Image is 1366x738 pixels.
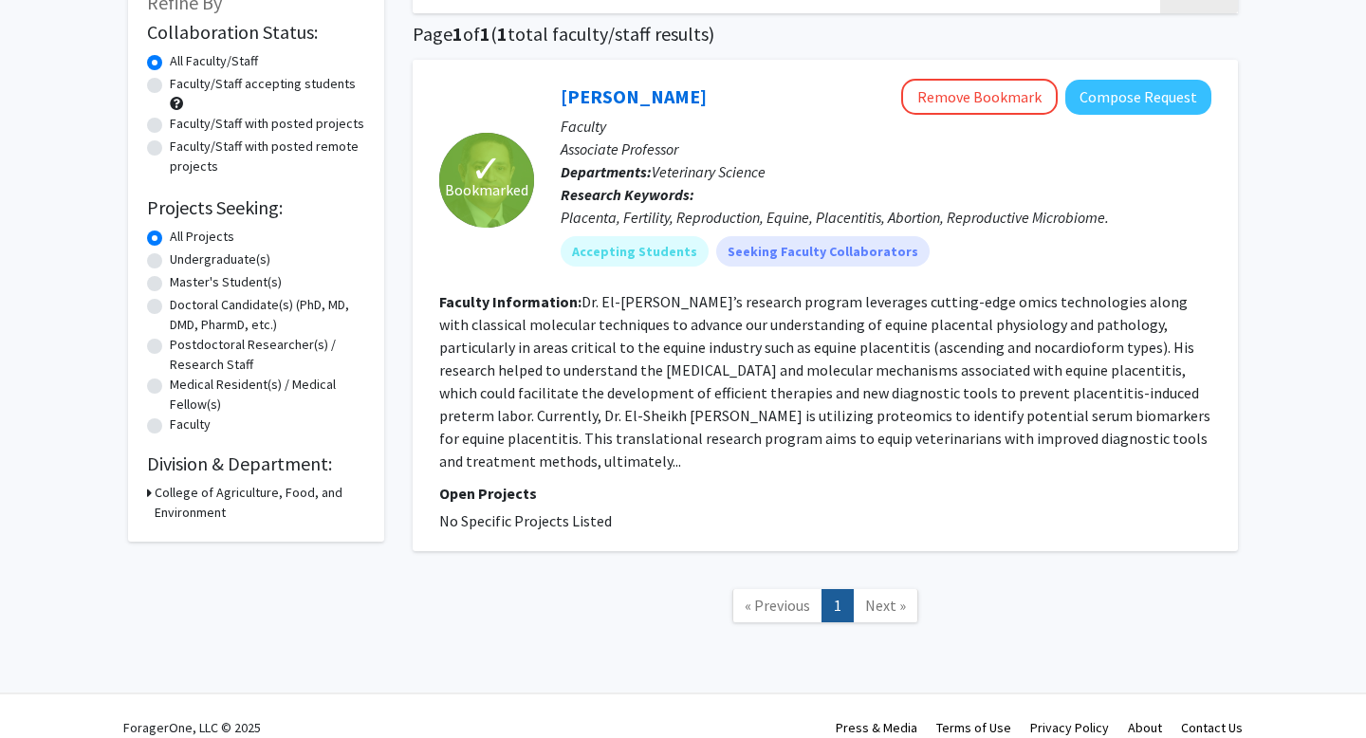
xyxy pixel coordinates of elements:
[936,719,1011,736] a: Terms of Use
[836,719,917,736] a: Press & Media
[1128,719,1162,736] a: About
[561,206,1211,229] div: Placenta, Fertility, Reproduction, Equine, Placentitis, Abortion, Reproductive Microbiome.
[865,596,906,615] span: Next »
[170,295,365,335] label: Doctoral Candidate(s) (PhD, MD, DMD, PharmD, etc.)
[170,415,211,434] label: Faculty
[170,375,365,415] label: Medical Resident(s) / Medical Fellow(s)
[439,482,1211,505] p: Open Projects
[439,292,581,311] b: Faculty Information:
[561,185,694,204] b: Research Keywords:
[170,51,258,71] label: All Faculty/Staff
[147,196,365,219] h2: Projects Seeking:
[170,137,365,176] label: Faculty/Staff with posted remote projects
[716,236,930,267] mat-chip: Seeking Faculty Collaborators
[652,162,766,181] span: Veterinary Science
[561,138,1211,160] p: Associate Professor
[1181,719,1243,736] a: Contact Us
[147,452,365,475] h2: Division & Department:
[853,589,918,622] a: Next Page
[452,22,463,46] span: 1
[445,178,528,201] span: Bookmarked
[14,653,81,724] iframe: Chat
[561,84,707,108] a: [PERSON_NAME]
[170,74,356,94] label: Faculty/Staff accepting students
[170,227,234,247] label: All Projects
[1065,80,1211,115] button: Compose Request to Hossam El-Sheikh Ali
[480,22,490,46] span: 1
[901,79,1058,115] button: Remove Bookmark
[439,511,612,530] span: No Specific Projects Listed
[413,570,1238,647] nav: Page navigation
[170,114,364,134] label: Faculty/Staff with posted projects
[413,23,1238,46] h1: Page of ( total faculty/staff results)
[561,115,1211,138] p: Faculty
[1030,719,1109,736] a: Privacy Policy
[821,589,854,622] a: 1
[439,292,1210,470] fg-read-more: Dr. El-[PERSON_NAME]’s research program leverages cutting-edge omics technologies along with clas...
[561,162,652,181] b: Departments:
[147,21,365,44] h2: Collaboration Status:
[170,272,282,292] label: Master's Student(s)
[170,335,365,375] label: Postdoctoral Researcher(s) / Research Staff
[497,22,508,46] span: 1
[471,159,503,178] span: ✓
[732,589,822,622] a: Previous Page
[170,249,270,269] label: Undergraduate(s)
[745,596,810,615] span: « Previous
[155,483,365,523] h3: College of Agriculture, Food, and Environment
[561,236,709,267] mat-chip: Accepting Students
